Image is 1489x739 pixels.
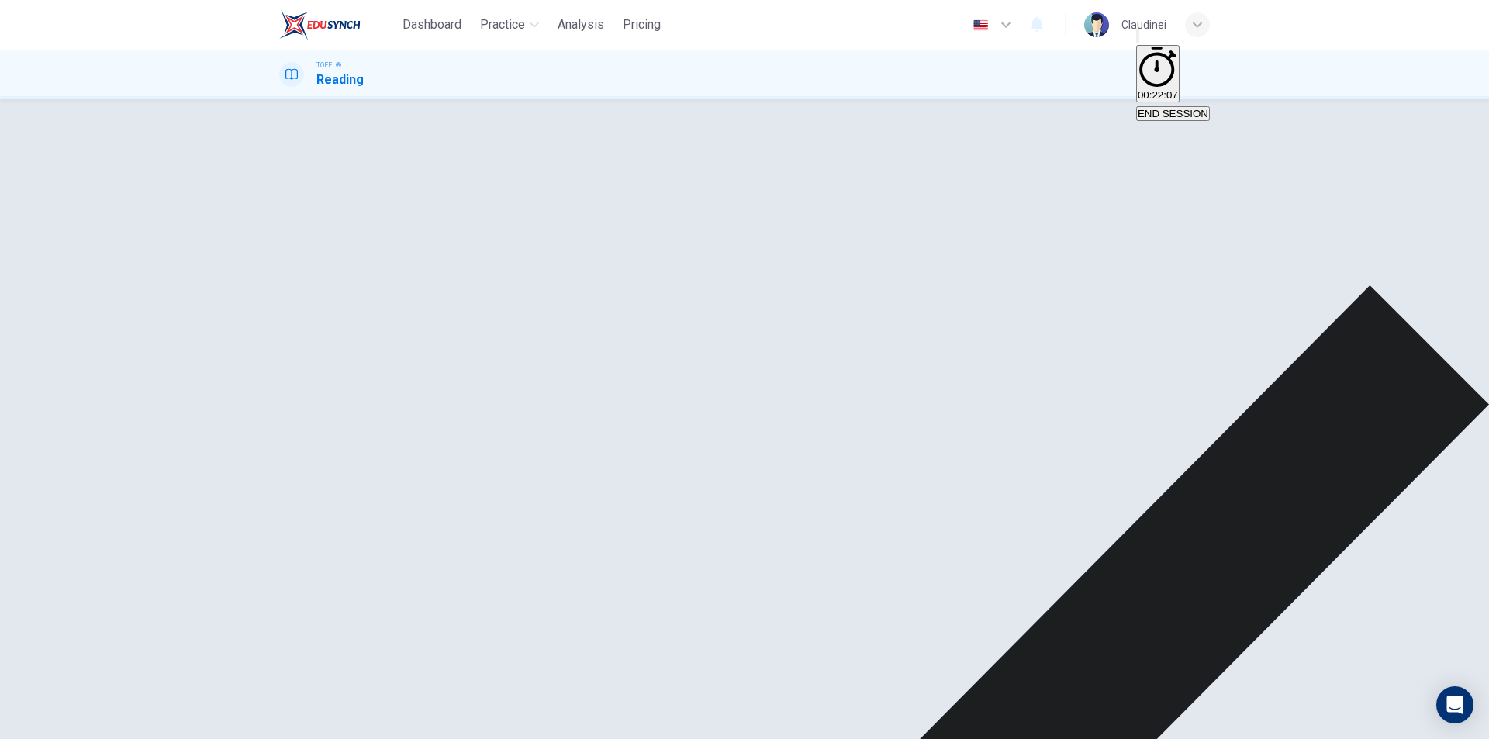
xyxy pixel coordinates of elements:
button: END SESSION [1136,106,1210,121]
div: Open Intercom Messenger [1436,686,1473,723]
a: EduSynch logo [279,9,396,40]
img: en [971,19,990,31]
span: Practice [480,16,525,34]
button: 00:22:07 [1136,45,1180,102]
span: Pricing [623,16,661,34]
span: Analysis [558,16,604,34]
div: Mute [1136,26,1210,45]
span: TOEFL® [316,60,341,71]
span: END SESSION [1138,108,1208,119]
div: Hide [1136,45,1210,104]
span: Dashboard [402,16,461,34]
img: EduSynch logo [279,9,361,40]
img: Profile picture [1084,12,1109,37]
button: Practice [474,11,545,39]
div: Claudinei [1121,16,1166,34]
h1: Reading [316,71,364,89]
button: Pricing [617,11,667,39]
button: Dashboard [396,11,468,39]
button: Analysis [551,11,610,39]
span: 00:22:07 [1138,89,1178,101]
